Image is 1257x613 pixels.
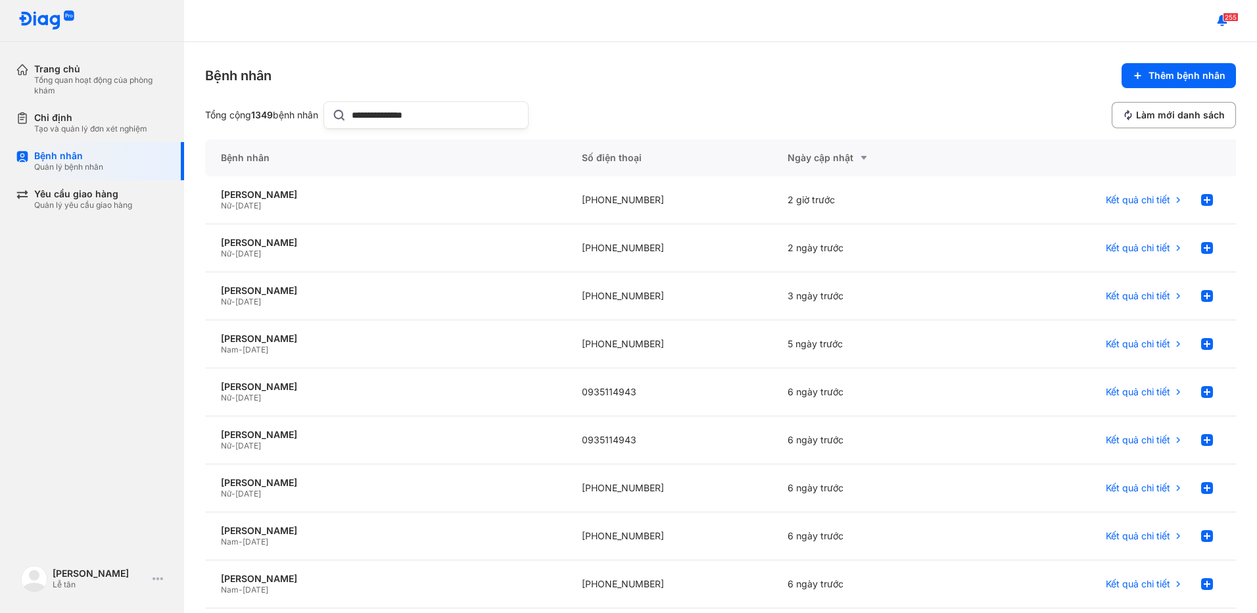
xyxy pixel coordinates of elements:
[205,139,566,176] div: Bệnh nhân
[221,345,239,355] span: Nam
[772,560,978,608] div: 6 ngày trước
[1106,482,1170,494] span: Kết quả chi tiết
[221,441,231,451] span: Nữ
[243,585,268,595] span: [DATE]
[1106,242,1170,254] span: Kết quả chi tiết
[1106,338,1170,350] span: Kết quả chi tiết
[205,109,318,121] div: Tổng cộng bệnh nhân
[221,249,231,258] span: Nữ
[221,537,239,547] span: Nam
[231,441,235,451] span: -
[53,579,147,590] div: Lễ tân
[221,297,231,306] span: Nữ
[34,75,168,96] div: Tổng quan hoạt động của phòng khám
[53,568,147,579] div: [PERSON_NAME]
[566,560,772,608] div: [PHONE_NUMBER]
[221,585,239,595] span: Nam
[34,124,147,134] div: Tạo và quản lý đơn xét nghiệm
[566,512,772,560] div: [PHONE_NUMBER]
[239,345,243,355] span: -
[1136,109,1225,121] span: Làm mới danh sách
[231,393,235,403] span: -
[772,224,978,272] div: 2 ngày trước
[235,249,261,258] span: [DATE]
[1106,194,1170,206] span: Kết quả chi tiết
[221,333,550,345] div: [PERSON_NAME]
[566,368,772,416] div: 0935114943
[243,345,268,355] span: [DATE]
[1122,63,1236,88] button: Thêm bệnh nhân
[1106,290,1170,302] span: Kết quả chi tiết
[231,489,235,499] span: -
[772,368,978,416] div: 6 ngày trước
[772,320,978,368] div: 5 ngày trước
[221,381,550,393] div: [PERSON_NAME]
[566,224,772,272] div: [PHONE_NUMBER]
[221,201,231,210] span: Nữ
[239,585,243,595] span: -
[221,477,550,489] div: [PERSON_NAME]
[221,573,550,585] div: [PERSON_NAME]
[21,566,47,592] img: logo
[1106,386,1170,398] span: Kết quả chi tiết
[34,150,103,162] div: Bệnh nhân
[231,249,235,258] span: -
[566,320,772,368] div: [PHONE_NUMBER]
[221,429,550,441] div: [PERSON_NAME]
[1106,578,1170,590] span: Kết quả chi tiết
[221,489,231,499] span: Nữ
[221,525,550,537] div: [PERSON_NAME]
[772,512,978,560] div: 6 ngày trước
[1223,12,1239,22] span: 255
[1106,530,1170,542] span: Kết quả chi tiết
[205,66,272,85] div: Bệnh nhân
[34,162,103,172] div: Quản lý bệnh nhân
[221,237,550,249] div: [PERSON_NAME]
[1112,102,1236,128] button: Làm mới danh sách
[231,201,235,210] span: -
[34,112,147,124] div: Chỉ định
[235,441,261,451] span: [DATE]
[18,11,75,31] img: logo
[231,297,235,306] span: -
[772,464,978,512] div: 6 ngày trước
[235,297,261,306] span: [DATE]
[566,464,772,512] div: [PHONE_NUMBER]
[1106,434,1170,446] span: Kết quả chi tiết
[251,109,273,120] span: 1349
[34,200,132,210] div: Quản lý yêu cầu giao hàng
[566,139,772,176] div: Số điện thoại
[772,272,978,320] div: 3 ngày trước
[235,489,261,499] span: [DATE]
[772,416,978,464] div: 6 ngày trước
[235,201,261,210] span: [DATE]
[239,537,243,547] span: -
[566,176,772,224] div: [PHONE_NUMBER]
[1149,70,1225,82] span: Thêm bệnh nhân
[221,393,231,403] span: Nữ
[788,150,962,166] div: Ngày cập nhật
[235,393,261,403] span: [DATE]
[566,272,772,320] div: [PHONE_NUMBER]
[243,537,268,547] span: [DATE]
[221,285,550,297] div: [PERSON_NAME]
[772,176,978,224] div: 2 giờ trước
[221,189,550,201] div: [PERSON_NAME]
[34,188,132,200] div: Yêu cầu giao hàng
[566,416,772,464] div: 0935114943
[34,63,168,75] div: Trang chủ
